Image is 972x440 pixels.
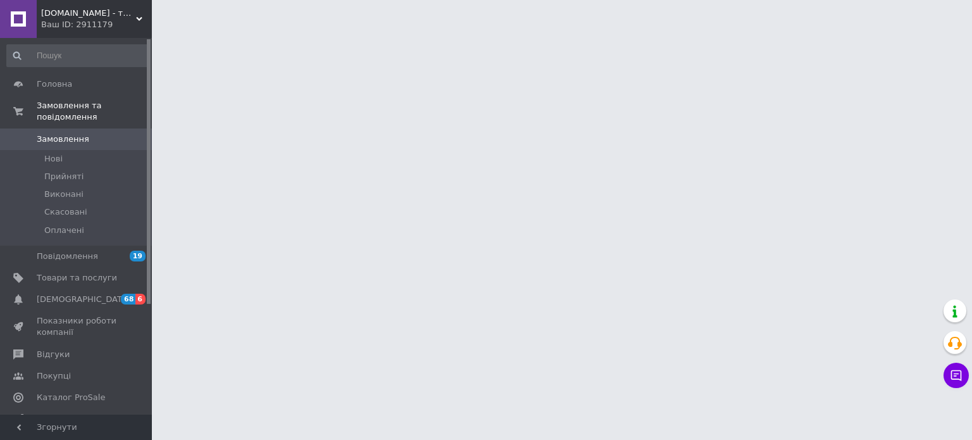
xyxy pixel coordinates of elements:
span: Скасовані [44,206,87,218]
button: Чат з покупцем [944,363,969,388]
span: Відгуки [37,349,70,360]
span: 19 [130,251,146,261]
span: Domko.online - товари для дому [41,8,136,19]
span: Товари та послуги [37,272,117,284]
span: [DEMOGRAPHIC_DATA] [37,294,130,305]
span: 68 [121,294,135,305]
span: Покупці [37,370,71,382]
span: Нові [44,153,63,165]
span: Аналітика [37,413,80,425]
span: Головна [37,79,72,90]
span: 6 [135,294,146,305]
span: Прийняті [44,171,84,182]
span: Показники роботи компанії [37,315,117,338]
div: Ваш ID: 2911179 [41,19,152,30]
span: Каталог ProSale [37,392,105,403]
span: Замовлення [37,134,89,145]
span: Оплачені [44,225,84,236]
span: Замовлення та повідомлення [37,100,152,123]
span: Виконані [44,189,84,200]
span: Повідомлення [37,251,98,262]
input: Пошук [6,44,149,67]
